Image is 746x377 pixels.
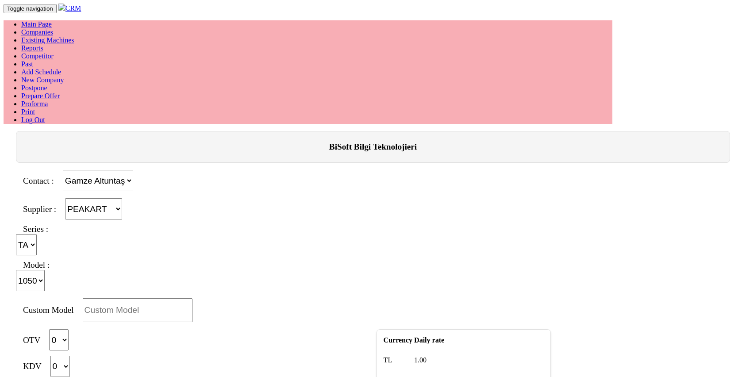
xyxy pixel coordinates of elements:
[16,219,55,239] span: Series :
[21,92,60,100] a: Prepare Offer
[21,68,61,76] a: Add Schedule
[7,5,53,12] span: Toggle navigation
[21,20,52,28] a: Main Page
[383,346,413,374] td: TL
[21,44,43,52] a: Reports
[21,108,35,115] a: Print
[21,76,64,84] a: New Company
[414,346,445,374] td: 1.00
[383,336,413,345] th: Currency
[21,116,45,123] a: Log Out
[414,336,445,345] th: Daily rate
[16,171,61,191] span: Contact :
[16,330,47,350] span: OTV
[21,28,53,36] a: Companies
[16,131,730,163] div: BiSoft Bilgi Teknolojieri
[21,36,74,44] a: Existing Machines
[16,300,81,320] span: Custom Model
[16,199,63,219] span: Supplier :
[58,4,65,11] img: header.png
[16,255,57,275] span: Model :
[21,52,54,60] a: Competitor
[16,356,49,376] span: KDV
[21,100,48,108] a: Proforma
[4,4,57,13] button: Toggle navigation
[21,84,47,92] a: Postpone
[58,4,81,12] a: CRM
[83,298,192,322] input: Custom Model
[21,60,33,68] a: Past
